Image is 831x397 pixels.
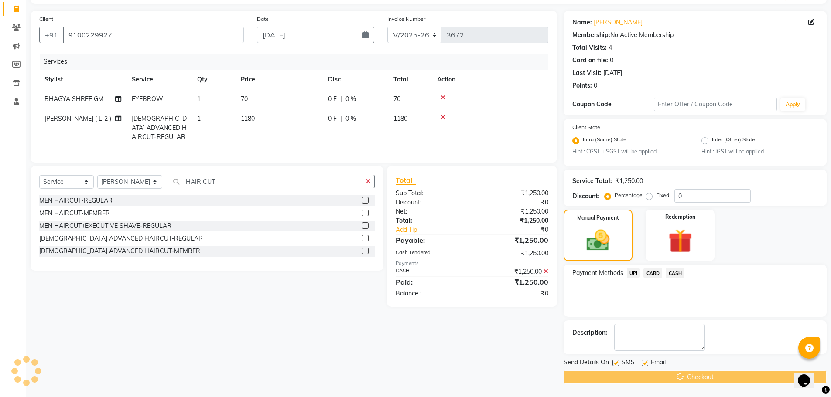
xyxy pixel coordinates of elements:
[197,115,201,122] span: 1
[572,148,689,156] small: Hint : CGST + SGST will be applied
[615,191,643,199] label: Percentage
[577,214,619,222] label: Manual Payment
[389,289,472,298] div: Balance :
[594,18,643,27] a: [PERSON_NAME]
[241,95,248,103] span: 70
[572,328,607,337] div: Description:
[594,81,597,90] div: 0
[572,31,818,40] div: No Active Membership
[328,114,337,123] span: 0 F
[572,18,592,27] div: Name:
[39,70,127,89] th: Stylist
[197,95,201,103] span: 1
[39,247,200,256] div: [DEMOGRAPHIC_DATA] ADVANCED HAIRCUT-MEMBER
[387,15,425,23] label: Invoice Number
[656,191,669,199] label: Fixed
[389,207,472,216] div: Net:
[572,268,623,278] span: Payment Methods
[780,98,805,111] button: Apply
[257,15,269,23] label: Date
[572,56,608,65] div: Card on file:
[794,362,822,388] iframe: chat widget
[572,176,612,186] div: Service Total:
[572,31,610,40] div: Membership:
[39,15,53,23] label: Client
[39,234,203,243] div: [DEMOGRAPHIC_DATA] ADVANCED HAIRCUT-REGULAR
[39,27,64,43] button: +91
[472,235,555,245] div: ₹1,250.00
[236,70,323,89] th: Price
[643,268,662,278] span: CARD
[610,56,613,65] div: 0
[472,216,555,225] div: ₹1,250.00
[572,81,592,90] div: Points:
[328,95,337,104] span: 0 F
[472,277,555,287] div: ₹1,250.00
[389,249,472,258] div: Cash Tendered:
[572,123,600,131] label: Client State
[712,136,755,146] label: Inter (Other) State
[127,70,192,89] th: Service
[192,70,236,89] th: Qty
[388,70,432,89] th: Total
[651,358,666,369] span: Email
[323,70,388,89] th: Disc
[572,43,607,52] div: Total Visits:
[572,68,602,78] div: Last Visit:
[472,267,555,276] div: ₹1,250.00
[389,267,472,276] div: CASH
[40,54,555,70] div: Services
[564,358,609,369] span: Send Details On
[654,98,777,111] input: Enter Offer / Coupon Code
[701,148,818,156] small: Hint : IGST will be applied
[665,213,695,221] label: Redemption
[393,115,407,122] span: 1180
[389,216,472,225] div: Total:
[661,226,700,256] img: _gift.svg
[39,221,171,231] div: MEN HAIRCUT+EXECUTIVE SHAVE-REGULAR
[432,70,548,89] th: Action
[345,114,356,123] span: 0 %
[39,209,110,218] div: MEN HAIRCUT-MEMBER
[396,176,416,185] span: Total
[393,95,400,103] span: 70
[627,268,640,278] span: UPI
[169,175,363,188] input: Search or Scan
[472,189,555,198] div: ₹1,250.00
[340,95,342,104] span: |
[609,43,612,52] div: 4
[345,95,356,104] span: 0 %
[572,100,654,109] div: Coupon Code
[44,95,103,103] span: BHAGYA SHREE GM
[472,249,555,258] div: ₹1,250.00
[666,268,684,278] span: CASH
[132,95,163,103] span: EYEBROW
[472,198,555,207] div: ₹0
[340,114,342,123] span: |
[603,68,622,78] div: [DATE]
[389,189,472,198] div: Sub Total:
[63,27,244,43] input: Search by Name/Mobile/Email/Code
[486,225,555,234] div: ₹0
[579,227,617,254] img: _cash.svg
[241,115,255,122] span: 1180
[472,289,555,298] div: ₹0
[389,198,472,207] div: Discount:
[389,277,472,287] div: Paid:
[616,176,643,186] div: ₹1,250.00
[622,358,635,369] span: SMS
[472,207,555,216] div: ₹1,250.00
[132,115,187,141] span: [DEMOGRAPHIC_DATA] ADVANCED HAIRCUT-REGULAR
[583,136,626,146] label: Intra (Same) State
[396,260,548,267] div: Payments
[389,235,472,245] div: Payable:
[572,192,599,201] div: Discount:
[39,196,113,205] div: MEN HAIRCUT-REGULAR
[44,115,111,122] span: [PERSON_NAME] ( L-2 )
[389,225,486,234] a: Add Tip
